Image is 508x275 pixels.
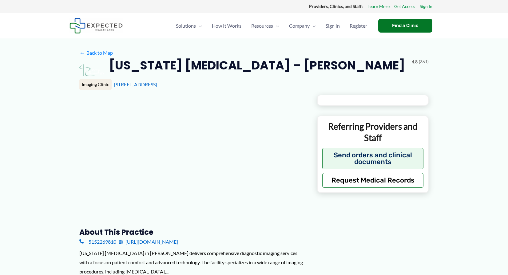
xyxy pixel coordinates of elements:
[412,58,418,66] span: 4.8
[79,79,112,90] div: Imaging Clinic
[310,15,316,37] span: Menu Toggle
[350,15,367,37] span: Register
[289,15,310,37] span: Company
[79,50,85,56] span: ←
[207,15,246,37] a: How It Works
[394,2,415,10] a: Get Access
[322,173,423,188] button: Request Medical Records
[119,237,178,246] a: [URL][DOMAIN_NAME]
[196,15,202,37] span: Menu Toggle
[309,4,363,9] strong: Providers, Clinics, and Staff:
[176,15,196,37] span: Solutions
[171,15,372,37] nav: Primary Site Navigation
[114,81,157,87] a: [STREET_ADDRESS]
[367,2,390,10] a: Learn More
[326,15,340,37] span: Sign In
[420,2,432,10] a: Sign In
[284,15,321,37] a: CompanyMenu Toggle
[109,58,405,73] h2: [US_STATE] [MEDICAL_DATA] – [PERSON_NAME]
[79,48,113,57] a: ←Back to Map
[322,148,423,169] button: Send orders and clinical documents
[212,15,241,37] span: How It Works
[69,18,123,33] img: Expected Healthcare Logo - side, dark font, small
[79,237,116,246] a: 5152269810
[378,19,432,33] a: Find a Clinic
[419,58,429,66] span: (361)
[273,15,279,37] span: Menu Toggle
[322,121,423,143] p: Referring Providers and Staff
[79,227,307,237] h3: About this practice
[345,15,372,37] a: Register
[171,15,207,37] a: SolutionsMenu Toggle
[246,15,284,37] a: ResourcesMenu Toggle
[251,15,273,37] span: Resources
[321,15,345,37] a: Sign In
